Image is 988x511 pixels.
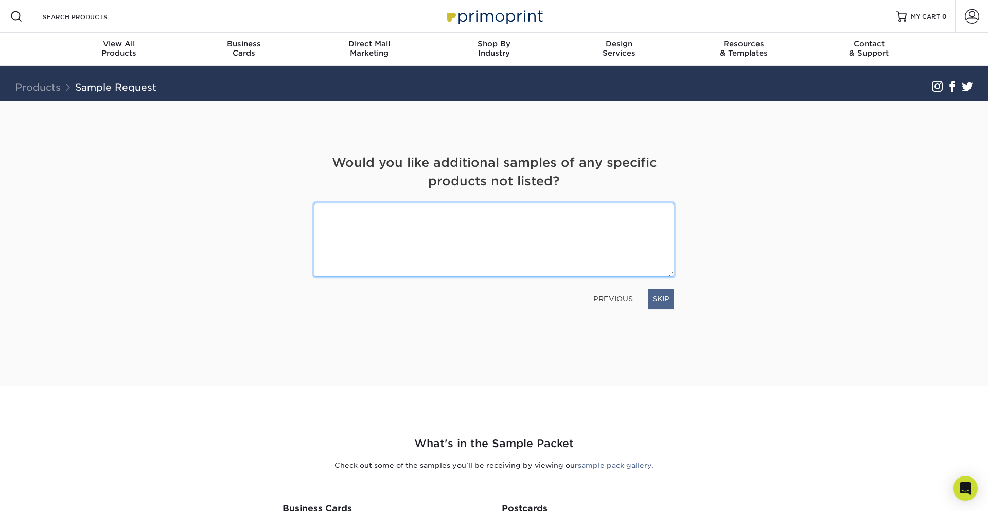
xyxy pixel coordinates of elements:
div: & Support [806,39,931,58]
span: Resources [681,39,806,48]
a: Shop ByIndustry [432,33,557,66]
p: Check out some of the samples you’ll be receiving by viewing our . [193,460,795,470]
span: Shop By [432,39,557,48]
a: View AllProducts [57,33,182,66]
div: Products [57,39,182,58]
a: DesignServices [556,33,681,66]
a: PREVIOUS [589,291,637,307]
a: Sample Request [75,81,156,93]
div: & Templates [681,39,806,58]
iframe: Google Customer Reviews [3,480,87,507]
span: View All [57,39,182,48]
div: Open Intercom Messenger [953,476,978,501]
div: Cards [182,39,307,58]
img: Primoprint [443,5,545,27]
h2: What's in the Sample Packet [193,436,795,452]
input: SEARCH PRODUCTS..... [42,10,142,23]
div: Marketing [307,39,432,58]
span: 0 [942,13,947,20]
a: Direct MailMarketing [307,33,432,66]
a: Resources& Templates [681,33,806,66]
a: sample pack gallery [578,461,651,469]
a: Contact& Support [806,33,931,66]
h4: Would you like additional samples of any specific products not listed? [314,154,674,191]
a: SKIP [648,289,674,309]
a: Products [15,81,61,93]
span: Direct Mail [307,39,432,48]
div: Industry [432,39,557,58]
span: Design [556,39,681,48]
span: MY CART [911,12,940,21]
span: Business [182,39,307,48]
div: Services [556,39,681,58]
span: Contact [806,39,931,48]
a: BusinessCards [182,33,307,66]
